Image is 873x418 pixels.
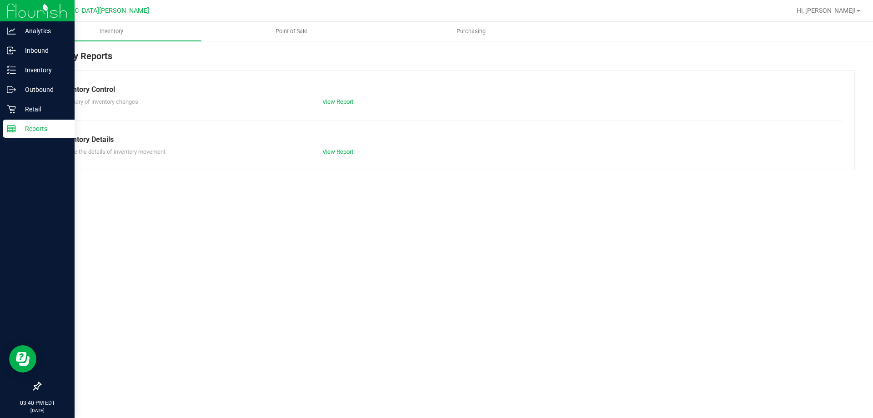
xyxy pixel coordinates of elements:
a: Inventory [22,22,201,41]
span: Purchasing [444,27,498,35]
a: Point of Sale [201,22,381,41]
span: [GEOGRAPHIC_DATA][PERSON_NAME] [37,7,149,15]
span: Summary of inventory changes [59,98,138,105]
iframe: Resource center [9,345,36,373]
span: Hi, [PERSON_NAME]! [797,7,856,14]
a: Purchasing [381,22,561,41]
p: Inbound [16,45,70,56]
p: 03:40 PM EDT [4,399,70,407]
p: Analytics [16,25,70,36]
p: Reports [16,123,70,134]
div: Inventory Reports [40,49,855,70]
span: Explore the details of inventory movement [59,148,166,155]
inline-svg: Outbound [7,85,16,94]
div: Inventory Control [59,84,836,95]
inline-svg: Inventory [7,65,16,75]
inline-svg: Retail [7,105,16,114]
div: Inventory Details [59,134,836,145]
p: Retail [16,104,70,115]
p: Inventory [16,65,70,76]
p: [DATE] [4,407,70,414]
inline-svg: Analytics [7,26,16,35]
a: View Report [322,148,353,155]
inline-svg: Reports [7,124,16,133]
span: Inventory [88,27,135,35]
p: Outbound [16,84,70,95]
span: Point of Sale [263,27,320,35]
inline-svg: Inbound [7,46,16,55]
a: View Report [322,98,353,105]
